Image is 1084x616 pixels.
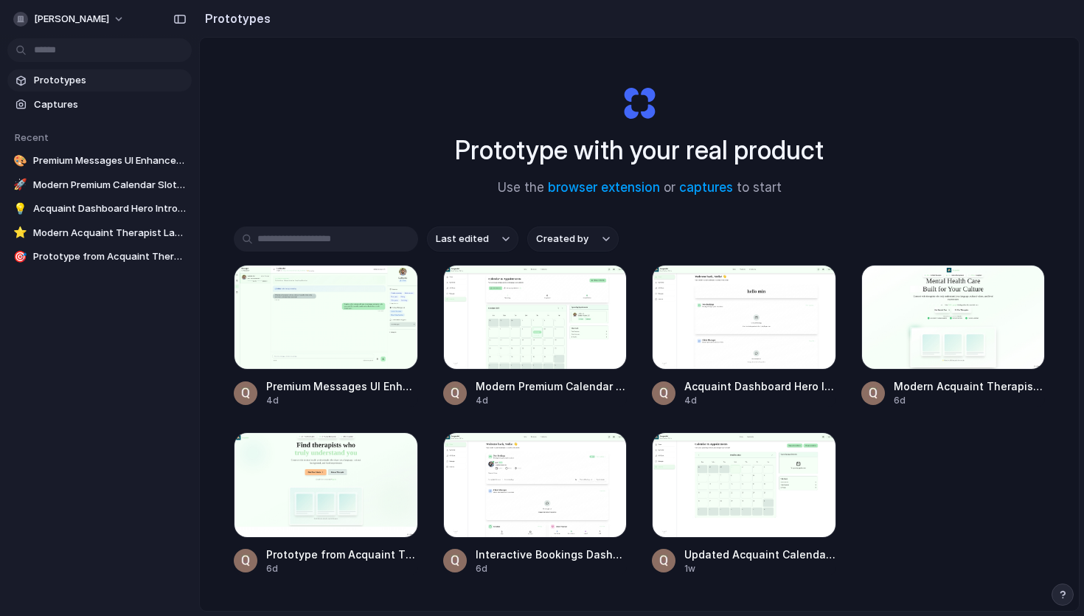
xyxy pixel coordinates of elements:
[679,180,733,195] a: captures
[684,378,836,394] span: Acquaint Dashboard Hero Introduction
[34,97,186,112] span: Captures
[894,394,1046,407] div: 6d
[33,226,186,240] span: Modern Acquaint Therapist Landing Page
[7,94,192,116] a: Captures
[527,226,619,252] button: Created by
[33,201,186,216] span: Acquaint Dashboard Hero Introduction
[7,198,192,220] a: 💡Acquaint Dashboard Hero Introduction
[443,265,628,407] a: Modern Premium Calendar Slot DesignModern Premium Calendar Slot Design4d
[266,378,418,394] span: Premium Messages UI Enhancement
[7,222,192,244] a: ⭐Modern Acquaint Therapist Landing Page
[34,73,186,88] span: Prototypes
[443,432,628,575] a: Interactive Bookings DashboardInteractive Bookings Dashboard6d
[652,432,836,575] a: Updated Acquaint Calendar NavigationUpdated Acquaint Calendar Navigation1w
[234,265,418,407] a: Premium Messages UI EnhancementPremium Messages UI Enhancement4d
[266,562,418,575] div: 6d
[33,249,186,264] span: Prototype from Acquaint Therapist Finder
[684,547,836,562] span: Updated Acquaint Calendar Navigation
[476,562,628,575] div: 6d
[199,10,271,27] h2: Prototypes
[476,547,628,562] span: Interactive Bookings Dashboard
[7,69,192,91] a: Prototypes
[536,232,588,246] span: Created by
[33,153,186,168] span: Premium Messages UI Enhancement
[861,265,1046,407] a: Modern Acquaint Therapist Landing PageModern Acquaint Therapist Landing Page6d
[476,378,628,394] span: Modern Premium Calendar Slot Design
[234,432,418,575] a: Prototype from Acquaint Therapist FinderPrototype from Acquaint Therapist Finder6d
[13,201,27,216] div: 💡
[498,179,782,198] span: Use the or to start
[476,394,628,407] div: 4d
[13,178,27,193] div: 🚀
[427,226,518,252] button: Last edited
[34,12,109,27] span: [PERSON_NAME]
[13,226,27,240] div: ⭐
[13,249,27,264] div: 🎯
[652,265,836,407] a: Acquaint Dashboard Hero IntroductionAcquaint Dashboard Hero Introduction4d
[436,232,489,246] span: Last edited
[684,394,836,407] div: 4d
[455,131,824,170] h1: Prototype with your real product
[7,150,192,172] a: 🎨Premium Messages UI Enhancement
[266,394,418,407] div: 4d
[894,378,1046,394] span: Modern Acquaint Therapist Landing Page
[7,246,192,268] a: 🎯Prototype from Acquaint Therapist Finder
[7,7,132,31] button: [PERSON_NAME]
[13,153,27,168] div: 🎨
[7,174,192,196] a: 🚀Modern Premium Calendar Slot Design
[15,131,49,143] span: Recent
[548,180,660,195] a: browser extension
[266,547,418,562] span: Prototype from Acquaint Therapist Finder
[684,562,836,575] div: 1w
[33,178,186,193] span: Modern Premium Calendar Slot Design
